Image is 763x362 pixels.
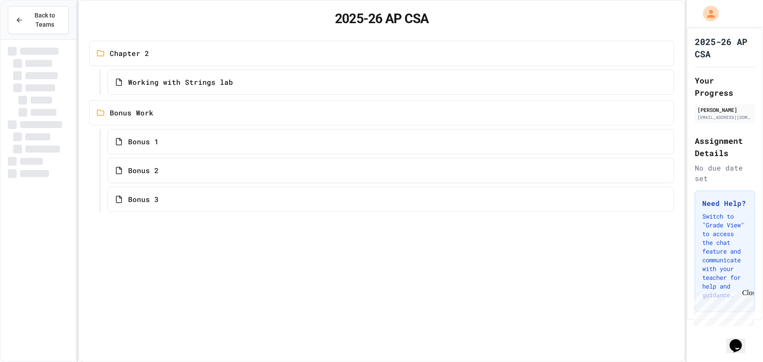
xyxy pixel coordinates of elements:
a: Bonus 1 [108,129,674,154]
span: Bonus Work [110,108,153,118]
p: Switch to "Grade View" to access the chat feature and communicate with your teacher for help and ... [702,212,748,299]
span: Chapter 2 [110,48,149,59]
span: Bonus 1 [128,136,159,147]
a: Working with Strings lab [108,70,674,95]
div: [EMAIL_ADDRESS][DOMAIN_NAME] [697,114,753,121]
h2: Your Progress [695,74,755,99]
div: Chat with us now!Close [3,3,60,56]
span: Bonus 2 [128,165,159,176]
a: Bonus 2 [108,158,674,183]
button: Back to Teams [8,6,69,34]
h1: 2025-26 AP CSA [89,11,674,27]
div: My Account [694,3,721,24]
h2: Assignment Details [695,135,755,159]
span: Back to Teams [28,11,61,29]
div: No due date set [695,163,755,184]
a: Bonus 3 [108,187,674,212]
span: Bonus 3 [128,194,159,205]
h3: Need Help? [702,198,748,209]
span: Working with Strings lab [128,77,233,87]
div: [PERSON_NAME] [697,106,753,114]
iframe: chat widget [690,289,754,326]
iframe: chat widget [726,327,754,353]
h1: 2025-26 AP CSA [695,35,755,60]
